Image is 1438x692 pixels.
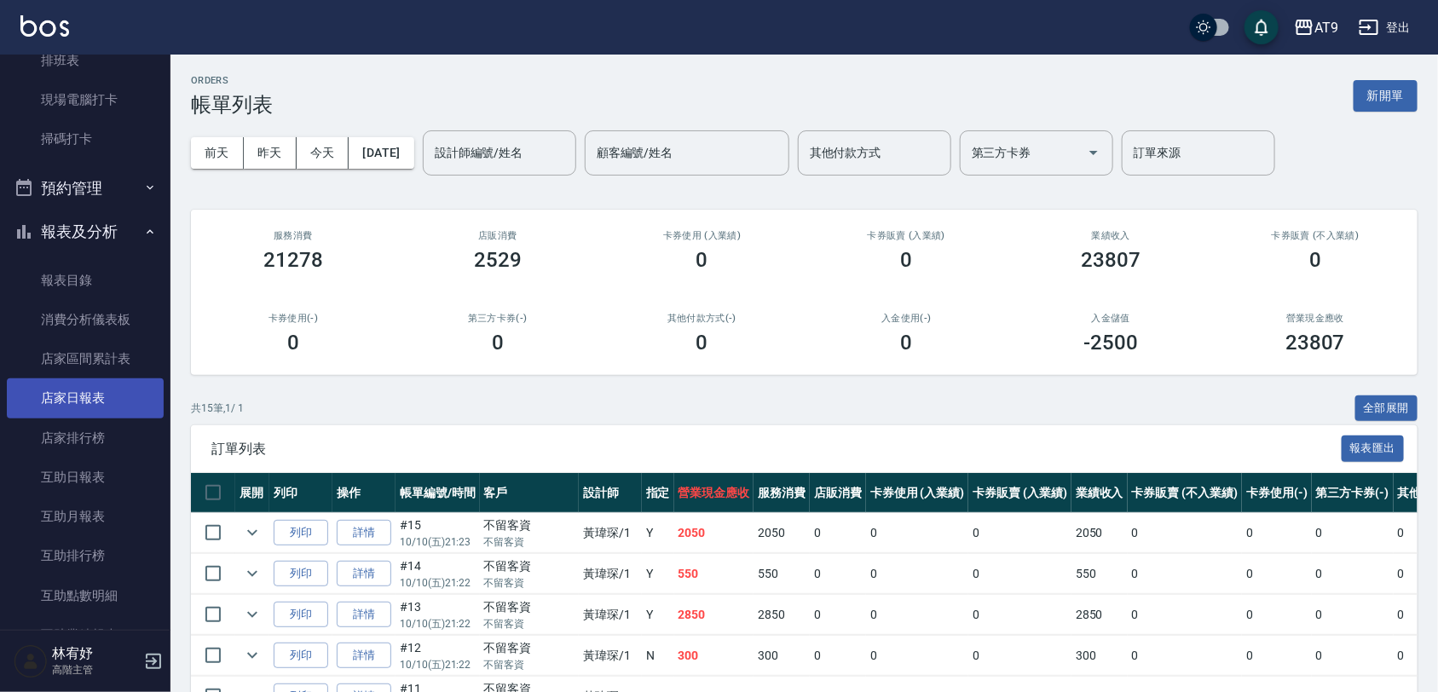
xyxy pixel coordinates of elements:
[484,575,575,591] p: 不留客資
[1287,10,1345,45] button: AT9
[1312,554,1394,594] td: 0
[1071,473,1128,513] th: 業績收入
[1071,636,1128,676] td: 300
[396,595,480,635] td: #13
[244,137,297,169] button: 昨天
[1128,473,1242,513] th: 卡券販賣 (不入業績)
[211,441,1342,458] span: 訂單列表
[1355,395,1418,422] button: 全部展開
[7,536,164,575] a: 互助排行榜
[349,137,413,169] button: [DATE]
[400,534,476,550] p: 10/10 (五) 21:23
[400,575,476,591] p: 10/10 (五) 21:22
[674,513,754,553] td: 2050
[7,576,164,615] a: 互助點數明細
[7,41,164,80] a: 排班表
[866,636,969,676] td: 0
[337,561,391,587] a: 詳情
[674,554,754,594] td: 550
[400,657,476,672] p: 10/10 (五) 21:22
[1312,636,1394,676] td: 0
[754,513,810,553] td: 2050
[1312,595,1394,635] td: 0
[484,616,575,631] p: 不留客資
[754,554,810,594] td: 550
[1242,473,1312,513] th: 卡券使用(-)
[416,230,580,241] h2: 店販消費
[7,166,164,210] button: 預約管理
[1071,513,1128,553] td: 2050
[754,595,810,635] td: 2850
[52,645,139,662] h5: 林宥妤
[642,473,674,513] th: 指定
[396,636,480,676] td: #12
[810,513,866,553] td: 0
[1233,313,1397,324] h2: 營業現金應收
[400,616,476,631] p: 10/10 (五) 21:22
[674,636,754,676] td: 300
[191,401,244,416] p: 共 15 筆, 1 / 1
[1242,513,1312,553] td: 0
[484,557,575,575] div: 不留客資
[1128,554,1242,594] td: 0
[1128,636,1242,676] td: 0
[1071,554,1128,594] td: 550
[810,473,866,513] th: 店販消費
[7,80,164,119] a: 現場電腦打卡
[968,595,1071,635] td: 0
[7,458,164,497] a: 互助日報表
[297,137,349,169] button: 今天
[474,248,522,272] h3: 2529
[269,473,332,513] th: 列印
[1029,313,1193,324] h2: 入金儲值
[642,513,674,553] td: Y
[1354,87,1418,103] a: 新開單
[1309,248,1321,272] h3: 0
[240,602,265,627] button: expand row
[824,313,988,324] h2: 入金使用(-)
[696,248,708,272] h3: 0
[274,561,328,587] button: 列印
[14,644,48,678] img: Person
[1083,331,1138,355] h3: -2500
[1233,230,1397,241] h2: 卡券販賣 (不入業績)
[7,210,164,254] button: 報表及分析
[810,636,866,676] td: 0
[492,331,504,355] h3: 0
[642,595,674,635] td: Y
[1352,12,1418,43] button: 登出
[484,598,575,616] div: 不留客資
[7,418,164,458] a: 店家排行榜
[968,473,1071,513] th: 卡券販賣 (入業績)
[1128,513,1242,553] td: 0
[900,331,912,355] h3: 0
[866,473,969,513] th: 卡券使用 (入業績)
[1071,595,1128,635] td: 2850
[674,595,754,635] td: 2850
[235,473,269,513] th: 展開
[968,513,1071,553] td: 0
[824,230,988,241] h2: 卡券販賣 (入業績)
[968,554,1071,594] td: 0
[968,636,1071,676] td: 0
[1080,139,1107,166] button: Open
[1312,473,1394,513] th: 第三方卡券(-)
[1314,17,1338,38] div: AT9
[754,636,810,676] td: 300
[332,473,396,513] th: 操作
[7,261,164,300] a: 報表目錄
[7,378,164,418] a: 店家日報表
[337,643,391,669] a: 詳情
[274,602,328,628] button: 列印
[191,75,273,86] h2: ORDERS
[579,595,642,635] td: 黃瑋琛 /1
[191,93,273,117] h3: 帳單列表
[810,595,866,635] td: 0
[211,313,375,324] h2: 卡券使用(-)
[1285,331,1345,355] h3: 23807
[20,15,69,37] img: Logo
[191,137,244,169] button: 前天
[337,520,391,546] a: 詳情
[696,331,708,355] h3: 0
[621,313,784,324] h2: 其他付款方式(-)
